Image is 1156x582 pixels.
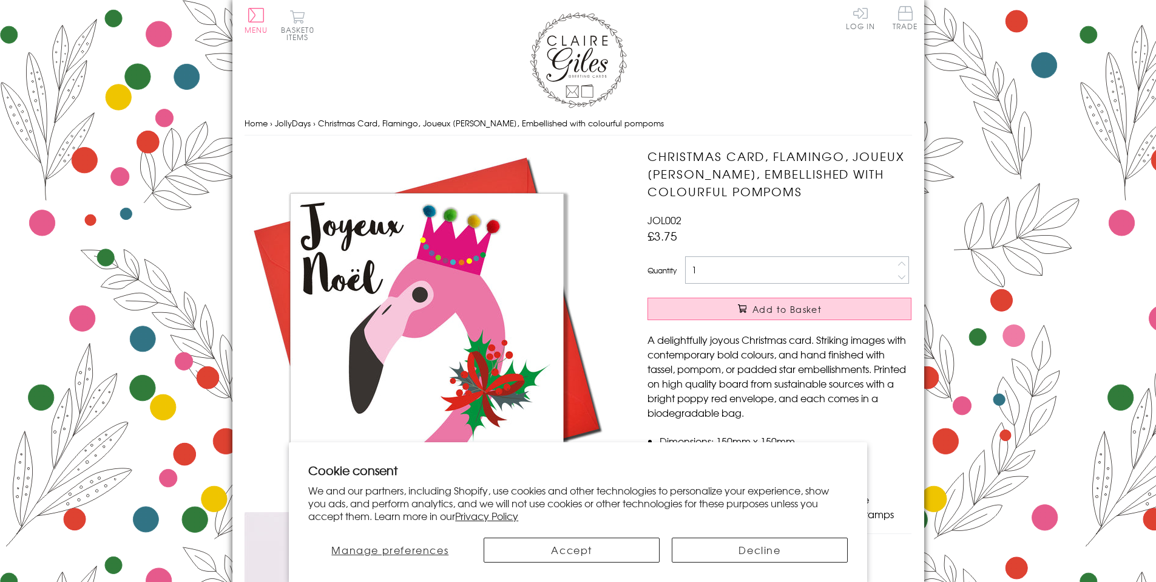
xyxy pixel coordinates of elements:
[308,484,848,522] p: We and our partners, including Shopify, use cookies and other technologies to personalize your ex...
[647,148,911,200] h1: Christmas Card, Flamingo, Joueux [PERSON_NAME], Embellished with colourful pompoms
[318,117,664,129] span: Christmas Card, Flamingo, Joueux [PERSON_NAME], Embellished with colourful pompoms
[752,303,822,315] span: Add to Basket
[308,538,472,563] button: Manage preferences
[647,298,911,320] button: Add to Basket
[245,117,268,129] a: Home
[660,434,911,448] li: Dimensions: 150mm x 150mm
[647,265,677,276] label: Quantity
[275,117,311,129] a: JollyDays
[286,24,314,43] span: 0 items
[647,332,911,420] p: A delightfully joyous Christmas card. Striking images with contemporary bold colours, and hand fi...
[245,148,609,512] img: Christmas Card, Flamingo, Joueux Noel, Embellished with colourful pompoms
[281,10,314,41] button: Basket0 items
[270,117,272,129] span: ›
[308,462,848,479] h2: Cookie consent
[245,24,268,35] span: Menu
[893,6,918,32] a: Trade
[647,213,681,227] span: JOL002
[647,227,677,244] span: £3.75
[893,6,918,30] span: Trade
[245,8,268,33] button: Menu
[846,6,875,30] a: Log In
[455,508,518,523] a: Privacy Policy
[530,12,627,108] img: Claire Giles Greetings Cards
[331,543,448,557] span: Manage preferences
[245,111,912,136] nav: breadcrumbs
[484,538,660,563] button: Accept
[313,117,316,129] span: ›
[672,538,848,563] button: Decline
